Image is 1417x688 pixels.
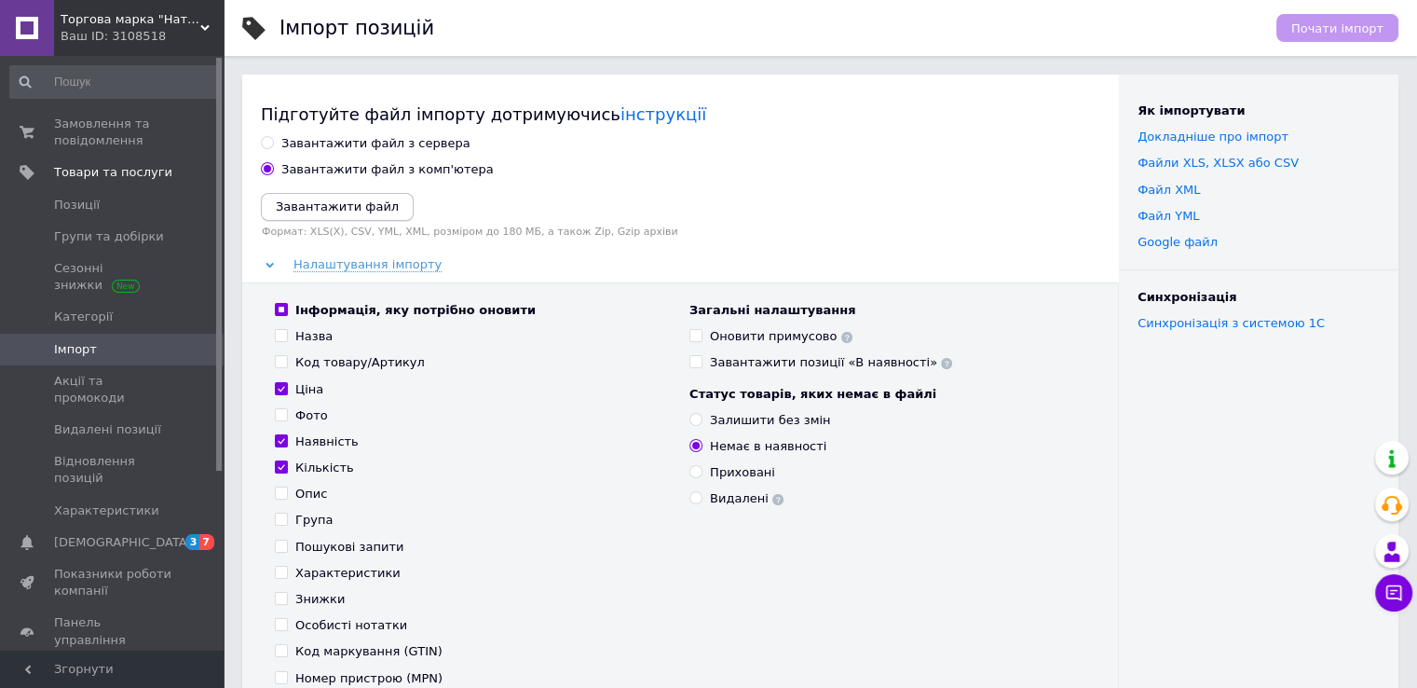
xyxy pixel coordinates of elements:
div: Опис [295,486,327,502]
div: Статус товарів, яких немає в файлі [689,386,1085,403]
div: Наявність [295,433,359,450]
div: Назва [295,328,333,345]
div: Номер пристрою (MPN) [295,670,443,687]
span: Торгова марка "Наталюкс" [61,11,200,28]
span: Налаштування імпорту [293,257,442,272]
span: Видалені позиції [54,421,161,438]
div: Синхронізація [1138,289,1380,306]
a: Файл YML [1138,209,1199,223]
span: Імпорт [54,341,97,358]
div: Залишити без змін [710,412,830,429]
div: Інформація, яку потрібно оновити [295,302,536,319]
div: Особисті нотатки [295,617,407,634]
label: Формат: XLS(X), CSV, YML, XML, розміром до 180 МБ, а також Zip, Gzip архіви [261,226,1100,238]
div: Знижки [295,591,345,608]
span: Товари та послуги [54,164,172,181]
div: Як імпортувати [1138,103,1380,119]
div: Код товару/Артикул [295,354,425,371]
span: 7 [199,534,214,550]
span: Сезонні знижки [54,260,172,294]
a: Файл XML [1138,183,1200,197]
a: Синхронізація з системою 1С [1138,316,1325,330]
span: Акції та промокоди [54,373,172,406]
span: Позиції [54,197,100,213]
h1: Імпорт позицій [279,17,434,39]
div: Пошукові запити [295,539,403,556]
span: Замовлення та повідомлення [54,116,172,149]
a: Google файл [1138,235,1218,249]
a: Докладніше про імпорт [1138,130,1288,144]
a: Файли ХLS, XLSX або CSV [1138,156,1299,170]
button: Чат з покупцем [1375,574,1412,612]
div: Приховані [710,464,775,481]
div: Завантажити файл з комп'ютера [281,161,494,178]
div: Видалені [710,490,783,507]
div: Завантажити файл з сервера [281,135,470,152]
span: Панель управління [54,614,172,648]
div: Оновити примусово [710,328,852,345]
span: [DEMOGRAPHIC_DATA] [54,534,192,551]
div: Ваш ID: 3108518 [61,28,224,45]
span: Відновлення позицій [54,453,172,487]
div: Кількість [295,460,354,476]
div: Група [295,512,333,529]
div: Характеристики [295,565,401,582]
span: Групи та добірки [54,228,164,245]
input: Пошук [9,65,220,99]
div: Код маркування (GTIN) [295,643,443,660]
span: 3 [185,534,200,550]
i: Завантажити файл [276,200,399,213]
div: Фото [295,407,328,424]
div: Загальні налаштування [689,302,1085,319]
div: Ціна [295,381,323,398]
div: Немає в наявності [710,438,826,455]
span: Показники роботи компанії [54,566,172,599]
button: Завантажити файл [261,193,414,221]
span: Категорії [54,309,113,325]
a: інструкції [620,104,706,124]
div: Підготуйте файл імпорту дотримуючись [261,103,1100,126]
div: Завантажити позиції «В наявності» [710,354,952,371]
span: Характеристики [54,502,159,519]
